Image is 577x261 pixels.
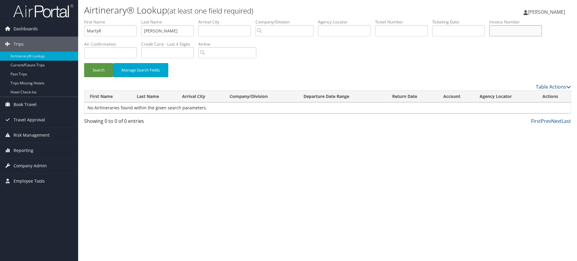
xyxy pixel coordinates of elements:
button: Search [84,63,113,77]
a: [PERSON_NAME] [524,3,571,21]
label: Last Name [141,19,198,25]
th: Last Name: activate to sort column ascending [131,91,177,102]
label: Invoice Number [489,19,546,25]
th: First Name: activate to sort column ascending [84,91,131,102]
span: Reporting [14,143,33,158]
span: Dashboards [14,21,38,36]
label: Ticketing Date [432,19,489,25]
button: Manage Search Fields [113,63,168,77]
a: Prev [541,118,551,124]
span: [PERSON_NAME] [528,9,565,15]
span: Trips [14,37,24,52]
span: Travel Approval [14,112,45,127]
label: Arrival City [198,19,255,25]
a: First [531,118,541,124]
span: Employee Tools [14,174,45,189]
label: Credit Card - Last 4 Digits [141,41,198,47]
span: Risk Management [14,128,50,143]
label: Agency Locator [318,19,375,25]
a: Next [551,118,562,124]
label: First Name [84,19,141,25]
label: Air Confirmation [84,41,141,47]
label: Company/Division [255,19,318,25]
label: Airline [198,41,261,47]
span: Company Admin [14,158,47,173]
th: Agency Locator: activate to sort column ascending [474,91,537,102]
td: No Airtineraries found within the given search parameters. [84,102,571,113]
th: Company/Division [224,91,298,102]
div: Showing 0 to 0 of 0 entries [84,117,199,128]
small: (at least one field required) [167,6,253,16]
label: Ticket Number [375,19,432,25]
th: Departure Date Range: activate to sort column ascending [298,91,387,102]
th: Actions [537,91,571,102]
th: Return Date: activate to sort column ascending [387,91,438,102]
th: Arrival City: activate to sort column ascending [177,91,224,102]
img: airportal-logo.png [13,4,73,18]
th: Account: activate to sort column ascending [438,91,474,102]
h1: Airtinerary® Lookup [84,4,409,17]
a: Table Actions [536,83,571,90]
span: Book Travel [14,97,37,112]
a: Last [562,118,571,124]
